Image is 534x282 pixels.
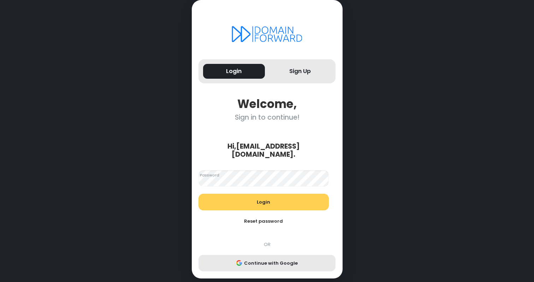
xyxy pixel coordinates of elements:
div: Sign in to continue! [198,113,336,121]
button: Login [203,64,265,79]
div: Welcome, [198,97,336,111]
div: Hi, [EMAIL_ADDRESS][DOMAIN_NAME] . [195,142,332,159]
button: Login [198,194,329,211]
button: Continue with Google [198,255,336,272]
button: Reset password [198,213,329,230]
div: OR [195,241,339,248]
button: Sign Up [269,64,331,79]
